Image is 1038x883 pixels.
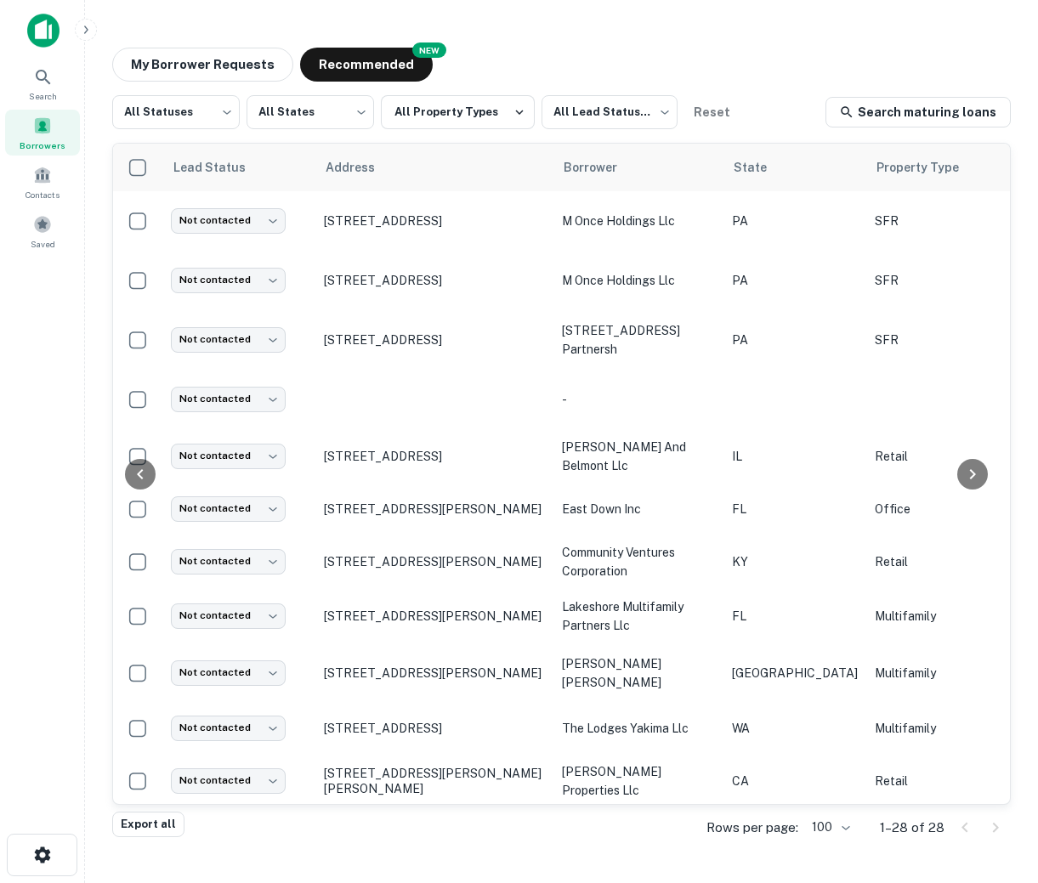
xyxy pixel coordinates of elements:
[27,14,60,48] img: capitalize-icon.png
[562,500,715,518] p: east down inc
[562,390,715,409] p: -
[553,144,723,191] th: Borrower
[562,762,715,800] p: [PERSON_NAME] properties llc
[875,772,1011,790] p: Retail
[171,549,286,574] div: Not contacted
[31,237,55,251] span: Saved
[20,139,65,152] span: Borrowers
[324,449,545,464] p: [STREET_ADDRESS]
[315,144,553,191] th: Address
[171,496,286,521] div: Not contacted
[171,603,286,628] div: Not contacted
[875,271,1011,290] p: SFR
[875,212,1011,230] p: SFR
[684,95,739,129] button: Reset
[875,500,1011,518] p: Office
[562,543,715,580] p: community ventures corporation
[112,90,240,134] div: All Statuses
[734,157,789,178] span: State
[381,95,535,129] button: All Property Types
[171,208,286,233] div: Not contacted
[5,110,80,156] a: Borrowers
[29,89,57,103] span: Search
[732,552,858,571] p: KY
[171,768,286,793] div: Not contacted
[324,665,545,681] p: [STREET_ADDRESS][PERSON_NAME]
[112,812,184,837] button: Export all
[5,208,80,254] a: Saved
[562,438,715,475] p: [PERSON_NAME] and belmont llc
[562,719,715,738] p: the lodges yakima llc
[732,447,858,466] p: IL
[732,212,858,230] p: PA
[173,157,268,178] span: Lead Status
[876,157,981,178] span: Property Type
[875,552,1011,571] p: Retail
[324,213,545,229] p: [STREET_ADDRESS]
[171,716,286,740] div: Not contacted
[732,719,858,738] p: WA
[247,90,374,134] div: All States
[732,331,858,349] p: PA
[26,188,60,201] span: Contacts
[880,818,944,838] p: 1–28 of 28
[5,60,80,106] a: Search
[706,818,798,838] p: Rows per page:
[866,144,1019,191] th: Property Type
[562,321,715,359] p: [STREET_ADDRESS] partnersh
[562,271,715,290] p: m once holdings llc
[562,212,715,230] p: m once holdings llc
[542,90,678,134] div: All Lead Statuses
[875,664,1011,682] p: Multifamily
[324,766,545,796] p: [STREET_ADDRESS][PERSON_NAME][PERSON_NAME]
[732,500,858,518] p: FL
[825,97,1011,127] a: Search maturing loans
[324,554,545,569] p: [STREET_ADDRESS][PERSON_NAME]
[326,157,397,178] span: Address
[875,331,1011,349] p: SFR
[324,332,545,348] p: [STREET_ADDRESS]
[732,271,858,290] p: PA
[875,447,1011,466] p: Retail
[171,387,286,411] div: Not contacted
[732,607,858,625] p: FL
[562,597,715,635] p: lakeshore multifamily partners llc
[324,501,545,517] p: [STREET_ADDRESS][PERSON_NAME]
[732,772,858,790] p: CA
[162,144,315,191] th: Lead Status
[953,747,1038,829] iframe: Chat Widget
[875,607,1011,625] p: Multifamily
[324,721,545,736] p: [STREET_ADDRESS]
[564,157,639,178] span: Borrower
[171,444,286,468] div: Not contacted
[412,42,446,58] div: NEW
[171,327,286,352] div: Not contacted
[562,654,715,692] p: [PERSON_NAME] [PERSON_NAME]
[324,273,545,288] p: [STREET_ADDRESS]
[805,815,853,840] div: 100
[171,268,286,292] div: Not contacted
[112,48,293,82] button: My Borrower Requests
[732,664,858,682] p: [GEOGRAPHIC_DATA]
[324,608,545,624] p: [STREET_ADDRESS][PERSON_NAME]
[5,159,80,205] a: Contacts
[723,144,866,191] th: State
[300,48,433,82] button: Recommended
[171,660,286,685] div: Not contacted
[875,719,1011,738] p: Multifamily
